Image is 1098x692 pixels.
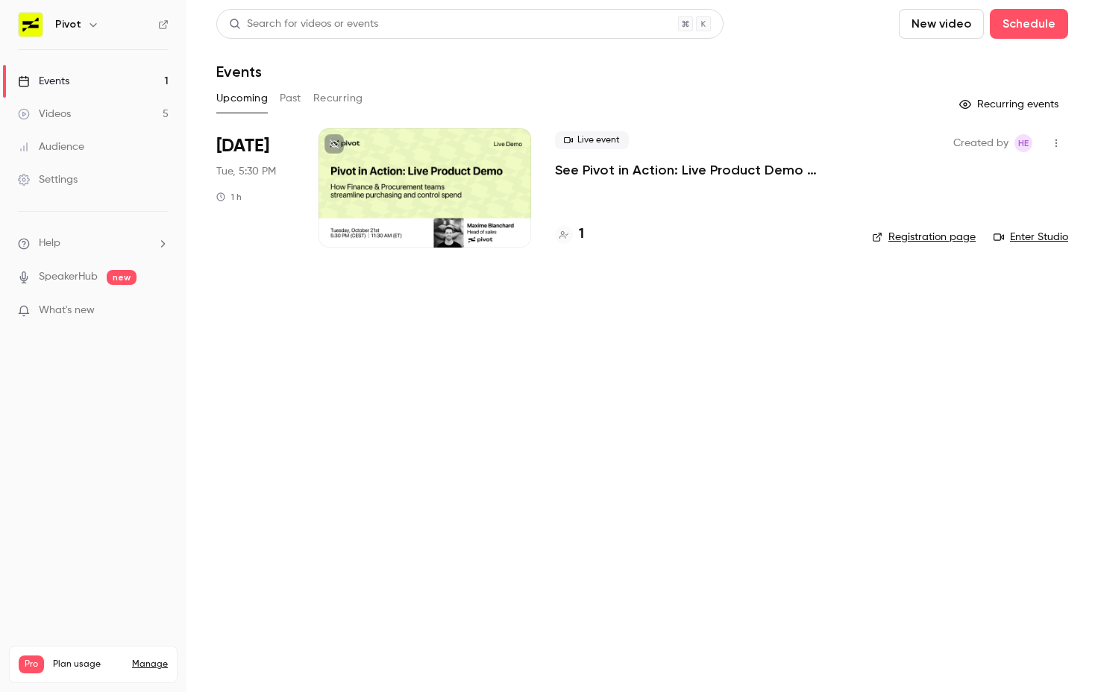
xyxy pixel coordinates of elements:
span: Help [39,236,60,251]
span: new [107,270,137,285]
button: Upcoming [216,86,268,110]
div: Search for videos or events [229,16,378,32]
button: New video [899,9,984,39]
span: Hamza El Mansouri [1014,134,1032,152]
div: Events [18,74,69,89]
div: Videos [18,107,71,122]
a: 1 [555,224,584,245]
span: What's new [39,303,95,318]
div: 1 h [216,191,242,203]
button: Schedule [990,9,1068,39]
span: HE [1018,134,1029,152]
div: Settings [18,172,78,187]
a: Enter Studio [994,230,1068,245]
span: [DATE] [216,134,269,158]
h1: Events [216,63,262,81]
a: Registration page [872,230,976,245]
button: Recurring [313,86,363,110]
a: Manage [132,658,168,670]
span: Tue, 5:30 PM [216,164,276,179]
li: help-dropdown-opener [18,236,169,251]
button: Past [280,86,301,110]
div: Audience [18,139,84,154]
h6: Pivot [55,17,81,32]
a: See Pivot in Action: Live Product Demo ([DATE] Session) [555,161,848,179]
div: Oct 21 Tue, 5:30 PM (Europe/Paris) [216,128,295,248]
span: Plan usage [53,658,123,670]
span: Pro [19,655,44,673]
img: Pivot [19,13,43,37]
span: Created by [953,134,1008,152]
a: SpeakerHub [39,269,98,285]
span: Live event [555,131,629,149]
button: Recurring events [953,92,1068,116]
h4: 1 [579,224,584,245]
iframe: Noticeable Trigger [151,304,169,318]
